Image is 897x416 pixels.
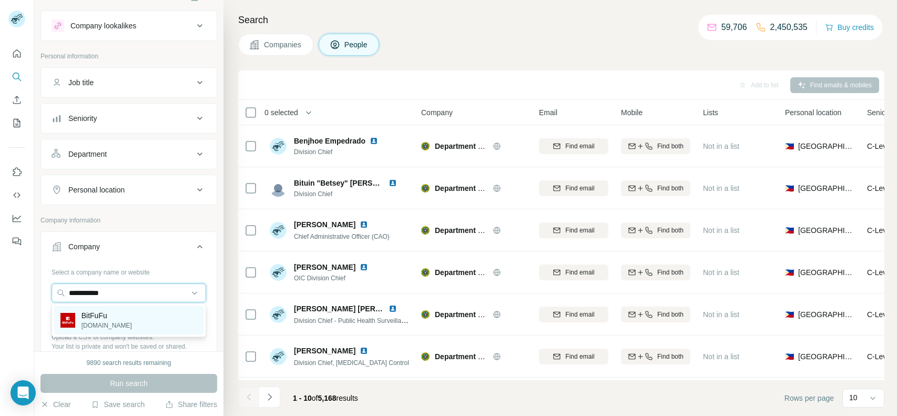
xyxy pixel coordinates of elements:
[798,309,854,320] span: [GEOGRAPHIC_DATA]
[565,268,594,277] span: Find email
[270,222,287,239] img: Avatar
[621,107,643,118] span: Mobile
[867,268,892,277] span: C-Level
[867,184,892,192] span: C-Level
[849,392,858,403] p: 10
[785,183,794,194] span: 🇵🇭
[621,265,690,280] button: Find both
[360,220,368,229] img: LinkedIn logo
[657,226,684,235] span: Find both
[621,138,690,154] button: Find both
[867,352,892,361] span: C-Level
[421,268,430,277] img: Logo of Department of Health Philippines
[657,268,684,277] span: Find both
[565,310,594,319] span: Find email
[294,219,355,230] span: [PERSON_NAME]
[270,306,287,323] img: Avatar
[621,180,690,196] button: Find both
[294,273,381,283] span: OIC Division Chief
[8,67,25,86] button: Search
[621,349,690,364] button: Find both
[867,310,892,319] span: C-Level
[565,184,594,193] span: Find email
[270,348,287,365] img: Avatar
[785,267,794,278] span: 🇵🇭
[259,387,280,408] button: Navigate to next page
[867,107,895,118] span: Seniority
[539,138,608,154] button: Find email
[41,234,217,263] button: Company
[539,265,608,280] button: Find email
[703,142,739,150] span: Not in a list
[435,142,590,150] span: Department of Health [GEOGRAPHIC_DATA]
[11,380,36,405] div: Open Intercom Messenger
[238,13,884,27] h4: Search
[703,268,739,277] span: Not in a list
[565,226,594,235] span: Find email
[784,393,834,403] span: Rows per page
[68,241,100,252] div: Company
[294,262,355,272] span: [PERSON_NAME]
[565,352,594,361] span: Find email
[344,39,369,50] span: People
[8,90,25,109] button: Enrich CSV
[703,352,739,361] span: Not in a list
[435,352,590,361] span: Department of Health [GEOGRAPHIC_DATA]
[703,184,739,192] span: Not in a list
[785,351,794,362] span: 🇵🇭
[657,352,684,361] span: Find both
[264,107,298,118] span: 0 selected
[68,185,125,195] div: Personal location
[81,310,132,321] p: BitFuFu
[798,225,854,236] span: [GEOGRAPHIC_DATA]
[52,342,206,351] p: Your list is private and won't be saved or shared.
[165,399,217,410] button: Share filters
[8,114,25,133] button: My lists
[294,189,410,199] span: Division Chief
[539,349,608,364] button: Find email
[825,20,874,35] button: Buy credits
[8,44,25,63] button: Quick start
[40,399,70,410] button: Clear
[294,359,409,367] span: Division Chief, [MEDICAL_DATA] Control
[91,399,145,410] button: Save search
[539,307,608,322] button: Find email
[435,184,590,192] span: Department of Health [GEOGRAPHIC_DATA]
[421,310,430,319] img: Logo of Department of Health Philippines
[703,226,739,235] span: Not in a list
[68,77,94,88] div: Job title
[40,216,217,225] p: Company information
[421,107,453,118] span: Company
[360,347,368,355] img: LinkedIn logo
[318,394,337,402] span: 5,168
[264,39,302,50] span: Companies
[539,180,608,196] button: Find email
[785,107,841,118] span: Personal location
[435,226,590,235] span: Department of Health [GEOGRAPHIC_DATA]
[8,232,25,251] button: Feedback
[389,305,397,313] img: LinkedIn logo
[798,141,854,151] span: [GEOGRAPHIC_DATA]
[421,226,430,235] img: Logo of Department of Health Philippines
[81,321,132,330] p: [DOMAIN_NAME]
[41,141,217,167] button: Department
[867,226,892,235] span: C-Level
[421,184,430,192] img: Logo of Department of Health Philippines
[657,141,684,151] span: Find both
[785,141,794,151] span: 🇵🇭
[68,113,97,124] div: Seniority
[721,21,747,34] p: 59,706
[657,310,684,319] span: Find both
[370,137,378,145] img: LinkedIn logo
[389,179,397,187] img: LinkedIn logo
[87,358,171,368] div: 9890 search results remaining
[270,264,287,281] img: Avatar
[785,309,794,320] span: 🇵🇭
[52,263,206,277] div: Select a company name or website
[621,307,690,322] button: Find both
[68,149,107,159] div: Department
[294,316,435,324] span: Division Chief - Public Health Surveillance Division
[657,184,684,193] span: Find both
[41,106,217,131] button: Seniority
[565,141,594,151] span: Find email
